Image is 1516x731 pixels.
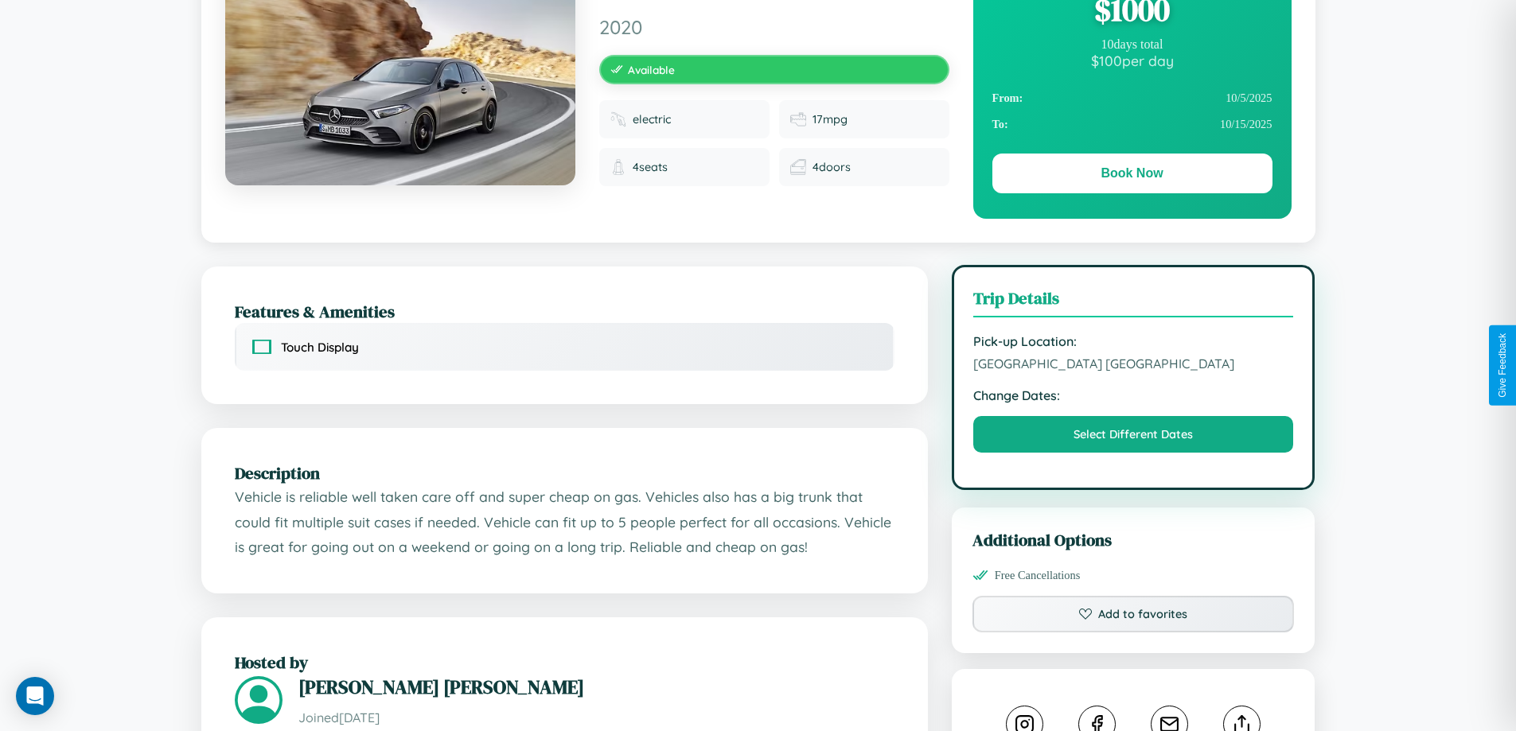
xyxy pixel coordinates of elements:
[992,37,1272,52] div: 10 days total
[813,112,848,126] span: 17 mpg
[992,85,1272,111] div: 10 / 5 / 2025
[633,112,671,126] span: electric
[610,111,626,127] img: Fuel type
[973,387,1294,403] strong: Change Dates:
[973,286,1294,317] h3: Trip Details
[972,596,1295,632] button: Add to favorites
[992,52,1272,69] div: $ 100 per day
[599,15,949,39] span: 2020
[1497,333,1508,398] div: Give Feedback
[628,63,675,76] span: Available
[992,111,1272,138] div: 10 / 15 / 2025
[281,340,359,355] span: Touch Display
[235,651,894,674] h2: Hosted by
[973,333,1294,349] strong: Pick-up Location:
[610,159,626,175] img: Seats
[235,461,894,484] h2: Description
[813,160,851,174] span: 4 doors
[992,118,1008,131] strong: To:
[16,677,54,715] div: Open Intercom Messenger
[973,356,1294,371] span: [GEOGRAPHIC_DATA] [GEOGRAPHIC_DATA]
[790,159,806,175] img: Doors
[992,154,1272,193] button: Book Now
[298,674,894,700] h3: [PERSON_NAME] [PERSON_NAME]
[992,91,1023,105] strong: From:
[298,706,894,729] p: Joined [DATE]
[633,160,668,174] span: 4 seats
[973,416,1294,453] button: Select Different Dates
[995,569,1081,582] span: Free Cancellations
[790,111,806,127] img: Fuel efficiency
[235,484,894,560] p: Vehicle is reliable well taken care off and super cheap on gas. Vehicles also has a big trunk tha...
[972,528,1295,551] h3: Additional Options
[235,300,894,323] h2: Features & Amenities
